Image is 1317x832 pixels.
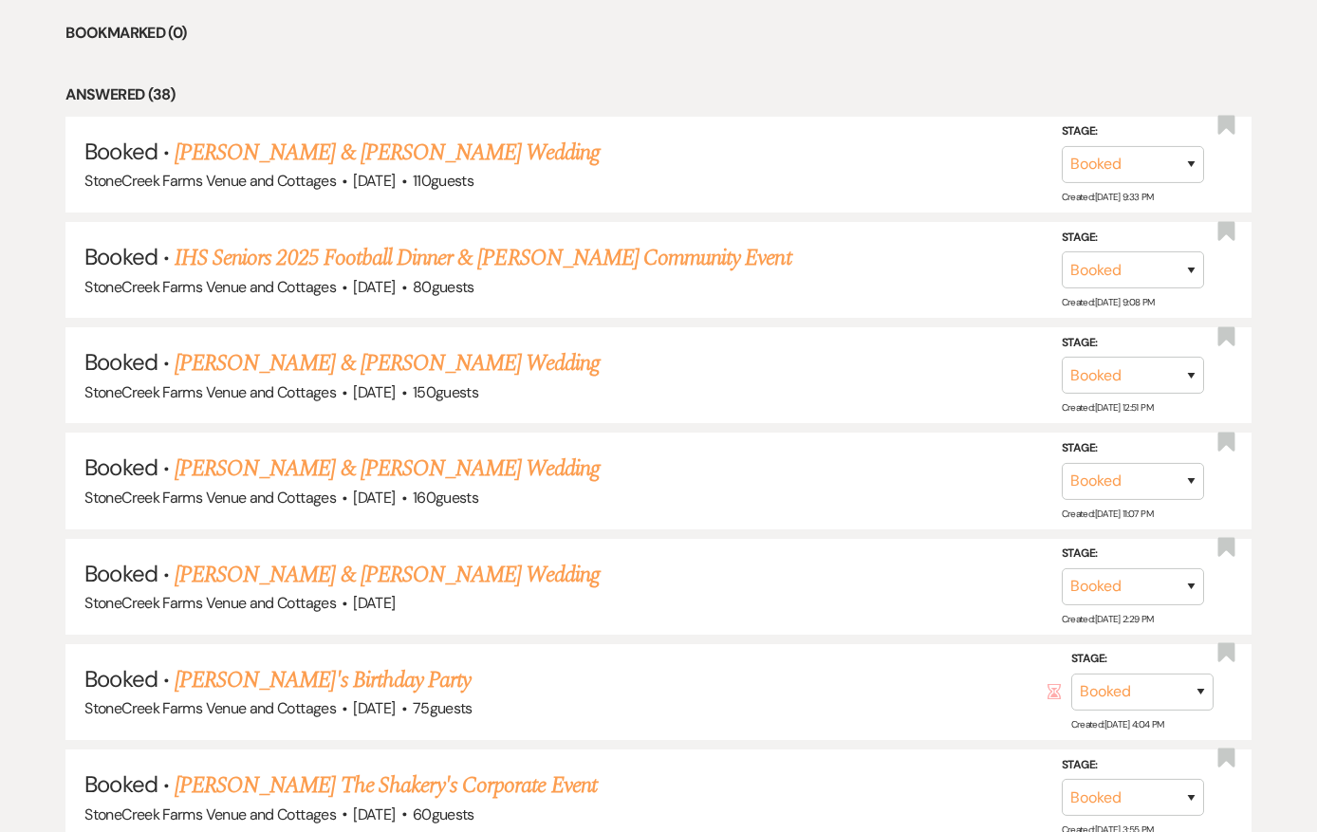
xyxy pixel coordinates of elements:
span: Booked [84,559,157,588]
span: Created: [DATE] 9:33 PM [1062,191,1154,203]
span: Booked [84,242,157,271]
span: Booked [84,453,157,482]
span: StoneCreek Farms Venue and Cottages [84,382,336,402]
li: Answered (38) [65,83,1251,107]
label: Stage: [1062,227,1204,248]
a: [PERSON_NAME] & [PERSON_NAME] Wedding [175,558,600,592]
span: 150 guests [413,382,478,402]
span: StoneCreek Farms Venue and Cottages [84,488,336,508]
span: Created: [DATE] 2:29 PM [1062,613,1154,625]
label: Stage: [1071,649,1214,670]
span: Created: [DATE] 11:07 PM [1062,507,1153,519]
label: Stage: [1062,121,1204,142]
span: StoneCreek Farms Venue and Cottages [84,171,336,191]
li: Bookmarked (0) [65,21,1251,46]
span: Created: [DATE] 12:51 PM [1062,401,1153,414]
a: [PERSON_NAME] & [PERSON_NAME] Wedding [175,346,600,380]
span: StoneCreek Farms Venue and Cottages [84,593,336,613]
label: Stage: [1062,333,1204,354]
span: Created: [DATE] 4:04 PM [1071,718,1164,730]
a: [PERSON_NAME] & [PERSON_NAME] Wedding [175,452,600,486]
span: [DATE] [353,593,395,613]
span: 80 guests [413,277,474,297]
label: Stage: [1062,438,1204,459]
span: 75 guests [413,698,473,718]
span: 60 guests [413,804,474,824]
span: 160 guests [413,488,478,508]
span: [DATE] [353,171,395,191]
span: Booked [84,769,157,799]
span: [DATE] [353,277,395,297]
a: [PERSON_NAME] & [PERSON_NAME] Wedding [175,136,600,170]
a: IHS Seniors 2025 Football Dinner & [PERSON_NAME] Community Event [175,241,791,275]
span: Booked [84,347,157,377]
span: StoneCreek Farms Venue and Cottages [84,804,336,824]
span: [DATE] [353,698,395,718]
a: [PERSON_NAME]'s Birthday Party [175,663,471,697]
span: StoneCreek Farms Venue and Cottages [84,277,336,297]
span: Created: [DATE] 9:08 PM [1062,296,1155,308]
label: Stage: [1062,754,1204,775]
span: [DATE] [353,804,395,824]
a: [PERSON_NAME] The Shakery's Corporate Event [175,768,597,803]
span: Booked [84,664,157,693]
span: 110 guests [413,171,473,191]
label: Stage: [1062,544,1204,564]
span: [DATE] [353,488,395,508]
span: Booked [84,137,157,166]
span: [DATE] [353,382,395,402]
span: StoneCreek Farms Venue and Cottages [84,698,336,718]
